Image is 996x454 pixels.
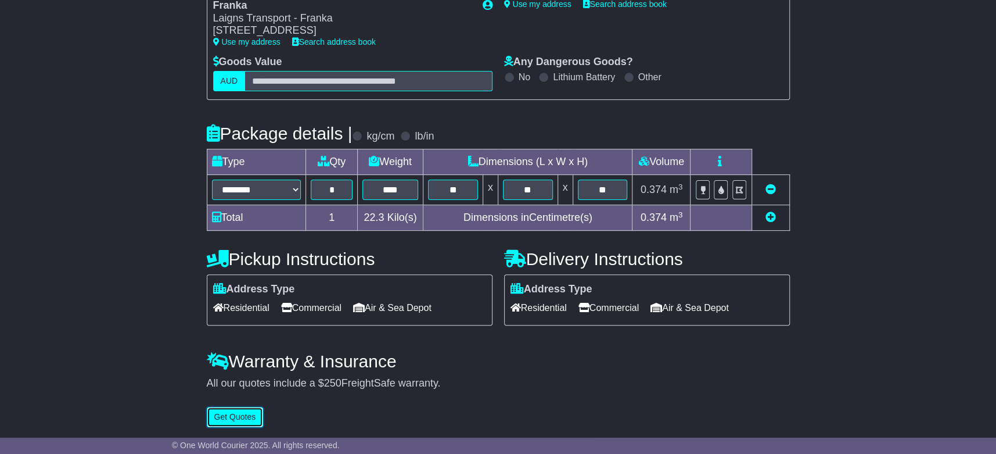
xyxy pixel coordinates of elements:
[504,249,790,269] h4: Delivery Instructions
[483,175,498,205] td: x
[510,299,567,317] span: Residential
[281,299,341,317] span: Commercial
[678,183,683,191] sup: 3
[207,124,353,143] h4: Package details |
[510,283,592,296] label: Address Type
[366,130,394,143] label: kg/cm
[207,407,264,427] button: Get Quotes
[650,299,729,317] span: Air & Sea Depot
[519,72,530,83] label: No
[213,71,246,91] label: AUD
[357,149,423,175] td: Weight
[207,249,492,269] h4: Pickup Instructions
[765,212,776,223] a: Add new item
[641,212,667,223] span: 0.374
[364,212,384,223] span: 22.3
[207,377,790,390] div: All our quotes include a $ FreightSafe warranty.
[641,184,667,195] span: 0.374
[213,56,282,69] label: Goods Value
[207,352,790,371] h4: Warranty & Insurance
[207,149,306,175] td: Type
[638,72,661,83] label: Other
[504,56,633,69] label: Any Dangerous Goods?
[670,212,683,223] span: m
[324,377,341,389] span: 250
[172,441,340,450] span: © One World Courier 2025. All rights reserved.
[558,175,573,205] td: x
[213,299,269,317] span: Residential
[670,184,683,195] span: m
[306,205,358,231] td: 1
[357,205,423,231] td: Kilo(s)
[292,37,376,47] a: Search address book
[423,205,632,231] td: Dimensions in Centimetre(s)
[678,210,683,219] sup: 3
[213,283,295,296] label: Address Type
[553,72,615,83] label: Lithium Battery
[578,299,639,317] span: Commercial
[213,24,471,37] div: [STREET_ADDRESS]
[207,205,306,231] td: Total
[415,130,434,143] label: lb/in
[632,149,691,175] td: Volume
[213,37,281,47] a: Use my address
[765,184,776,195] a: Remove this item
[213,12,471,25] div: Laigns Transport - Franka
[306,149,358,175] td: Qty
[353,299,432,317] span: Air & Sea Depot
[423,149,632,175] td: Dimensions (L x W x H)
